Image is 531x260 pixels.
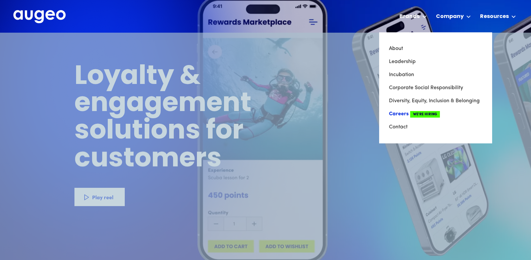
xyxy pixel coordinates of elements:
[389,55,482,68] a: Leadership
[13,10,66,24] a: home
[389,121,482,134] a: Contact
[389,107,482,121] a: CareersWe're Hiring
[389,68,482,81] a: Incubation
[410,111,440,118] span: We're Hiring
[379,32,492,143] nav: Company
[480,13,509,21] div: Resources
[389,42,482,55] a: About
[389,81,482,94] a: Corporate Social Responsibility
[13,10,66,24] img: Augeo's full logo in white.
[399,13,420,21] div: Brands
[389,94,482,107] a: Diversity, Equity, Inclusion & Belonging
[436,13,464,21] div: Company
